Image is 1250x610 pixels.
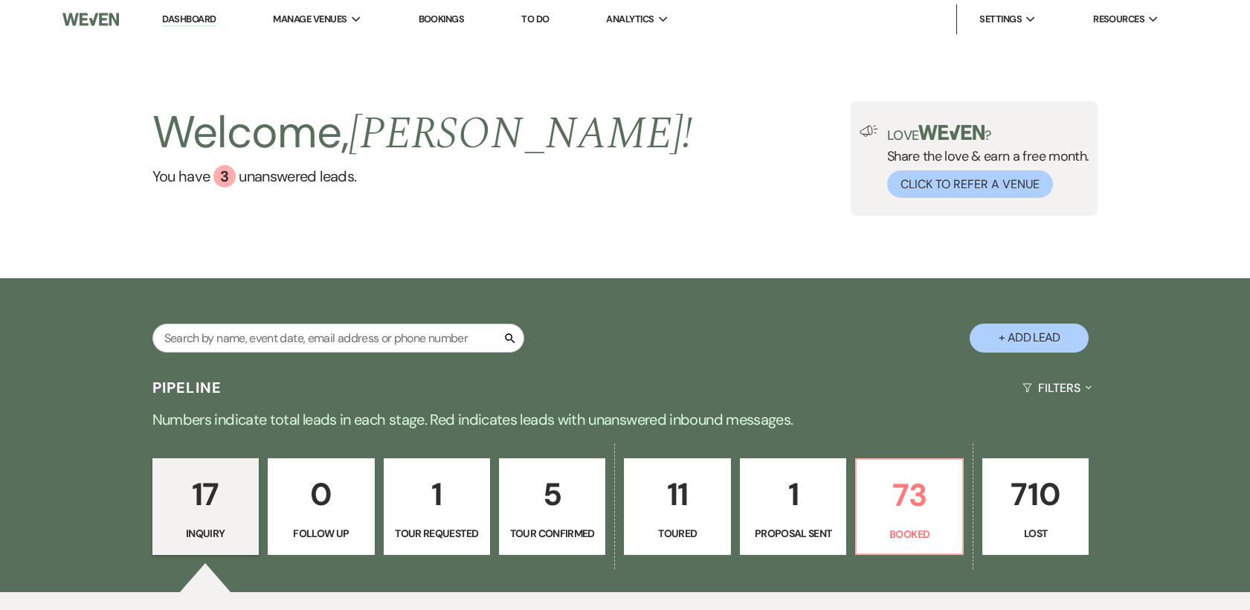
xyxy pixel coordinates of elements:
a: To Do [521,13,549,25]
div: 3 [213,165,236,187]
h2: Welcome, [152,101,693,165]
p: Proposal Sent [750,525,837,542]
a: 11Toured [624,458,730,555]
a: You have 3 unanswered leads. [152,165,693,187]
p: 73 [866,470,953,520]
p: 1 [750,469,837,519]
div: Share the love & earn a free month. [878,125,1089,198]
p: Inquiry [162,525,249,542]
button: Click to Refer a Venue [887,170,1053,198]
a: 710Lost [982,458,1089,555]
p: 0 [277,469,364,519]
span: Manage Venues [273,12,347,27]
p: Toured [634,525,721,542]
a: 5Tour Confirmed [499,458,605,555]
span: Resources [1093,12,1144,27]
a: 73Booked [855,458,963,555]
p: 11 [634,469,721,519]
p: Tour Confirmed [509,525,596,542]
img: loud-speaker-illustration.svg [860,125,878,137]
p: Follow Up [277,525,364,542]
a: 1Proposal Sent [740,458,846,555]
img: weven-logo-green.svg [918,125,985,140]
a: 17Inquiry [152,458,259,555]
button: + Add Lead [970,324,1089,353]
a: Dashboard [162,13,216,27]
p: Lost [992,525,1079,542]
p: 5 [509,469,596,519]
p: 710 [992,469,1079,519]
p: Love ? [887,125,1089,142]
p: Tour Requested [393,525,480,542]
p: Numbers indicate total leads in each stage. Red indicates leads with unanswered inbound messages. [90,408,1161,431]
span: [PERSON_NAME] ! [349,100,692,168]
a: 0Follow Up [268,458,374,555]
input: Search by name, event date, email address or phone number [152,324,524,353]
button: Filters [1017,368,1098,408]
p: 17 [162,469,249,519]
h3: Pipeline [152,377,222,398]
span: Settings [979,12,1022,27]
p: Booked [866,526,953,542]
img: Weven Logo [62,4,119,35]
span: Analytics [606,12,654,27]
a: Bookings [419,13,465,25]
p: 1 [393,469,480,519]
a: 1Tour Requested [384,458,490,555]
